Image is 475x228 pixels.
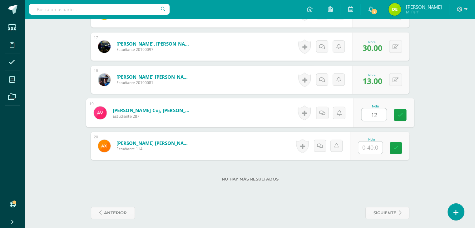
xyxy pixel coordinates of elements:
input: 0-40.0 [358,141,383,154]
div: Nota: [363,73,382,77]
span: anterior [104,207,127,219]
div: Nota [358,138,385,141]
img: 29c298bc4911098bb12dddd104e14123.png [388,3,401,16]
img: e3ac2d4f23759dfb545d39d8c93a27ff.png [98,40,111,53]
img: 99756b3123a35decbee9b4b00912208d.png [98,73,111,86]
span: Estudiante 20190097 [116,47,191,52]
div: Nota [361,104,389,108]
span: [PERSON_NAME] [406,4,442,10]
img: 619c027ff8046857df66f9654dc273ed.png [94,106,106,119]
img: 746611ddcb68a43d5e4e324b39eb951c.png [98,140,111,152]
label: No hay más resultados [91,177,409,181]
span: siguiente [374,207,396,219]
span: 7 [371,8,378,15]
a: [PERSON_NAME] [PERSON_NAME] [116,74,191,80]
input: Busca un usuario... [29,4,170,15]
span: 13.00 [363,76,382,86]
a: siguiente [365,207,409,219]
a: anterior [91,207,135,219]
span: 30.00 [363,42,382,53]
span: Mi Perfil [406,9,442,15]
span: Estudiante 20190081 [116,80,191,85]
a: [PERSON_NAME] Coj, [PERSON_NAME] [112,107,190,113]
span: Estudiante 287 [112,113,190,119]
input: 0-40.0 [361,108,386,121]
a: [PERSON_NAME], [PERSON_NAME] [116,41,191,47]
span: Estudiante 114 [116,146,191,151]
div: Nota: [363,40,382,44]
a: [PERSON_NAME] [PERSON_NAME] [116,140,191,146]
